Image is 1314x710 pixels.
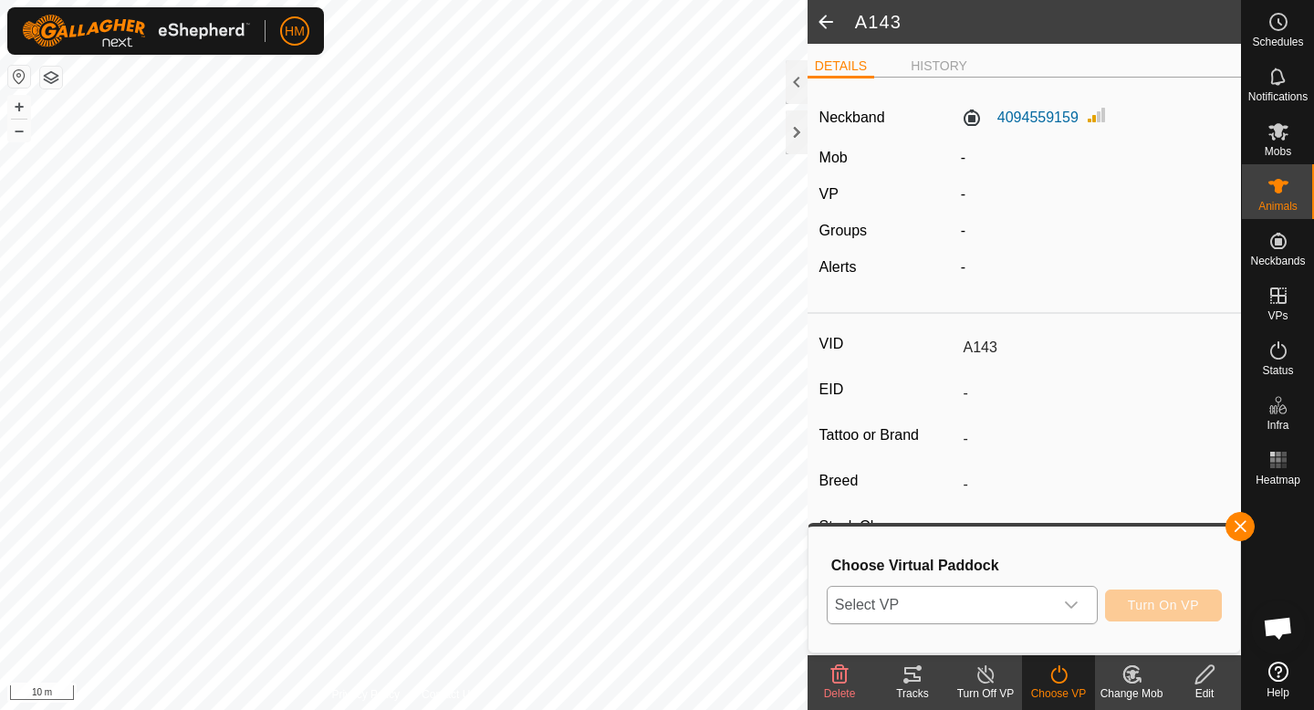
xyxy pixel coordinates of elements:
[1242,654,1314,705] a: Help
[819,150,848,165] label: Mob
[831,557,1222,574] h3: Choose Virtual Paddock
[8,120,30,141] button: –
[40,67,62,89] button: Map Layers
[331,686,400,703] a: Privacy Policy
[1267,310,1288,321] span: VPs
[819,469,956,493] label: Breed
[961,107,1079,129] label: 4094559159
[824,687,856,700] span: Delete
[1267,420,1288,431] span: Infra
[1258,201,1298,212] span: Animals
[819,332,956,356] label: VID
[954,220,1236,242] div: -
[954,256,1236,278] div: -
[1251,600,1306,655] div: Open chat
[819,107,885,129] label: Neckband
[855,11,1241,33] h2: A143
[1248,91,1308,102] span: Notifications
[1095,685,1168,702] div: Change Mob
[8,96,30,118] button: +
[1262,365,1293,376] span: Status
[1250,256,1305,266] span: Neckbands
[1267,687,1289,698] span: Help
[1128,598,1199,612] span: Turn On VP
[876,685,949,702] div: Tracks
[903,57,975,76] li: HISTORY
[819,515,956,538] label: Stock Class
[819,186,839,202] label: VP
[1022,685,1095,702] div: Choose VP
[8,66,30,88] button: Reset Map
[819,259,857,275] label: Alerts
[1053,587,1090,623] div: dropdown trigger
[1256,475,1300,486] span: Heatmap
[285,22,305,41] span: HM
[1168,685,1241,702] div: Edit
[22,15,250,47] img: Gallagher Logo
[422,686,475,703] a: Contact Us
[1086,104,1108,126] img: Signal strength
[1265,146,1291,157] span: Mobs
[961,186,965,202] app-display-virtual-paddock-transition: -
[808,57,874,78] li: DETAILS
[1105,590,1222,621] button: Turn On VP
[949,685,1022,702] div: Turn Off VP
[819,378,956,402] label: EID
[828,587,1053,623] span: Select VP
[819,223,867,238] label: Groups
[819,423,956,447] label: Tattoo or Brand
[1252,37,1303,47] span: Schedules
[961,150,965,165] span: -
